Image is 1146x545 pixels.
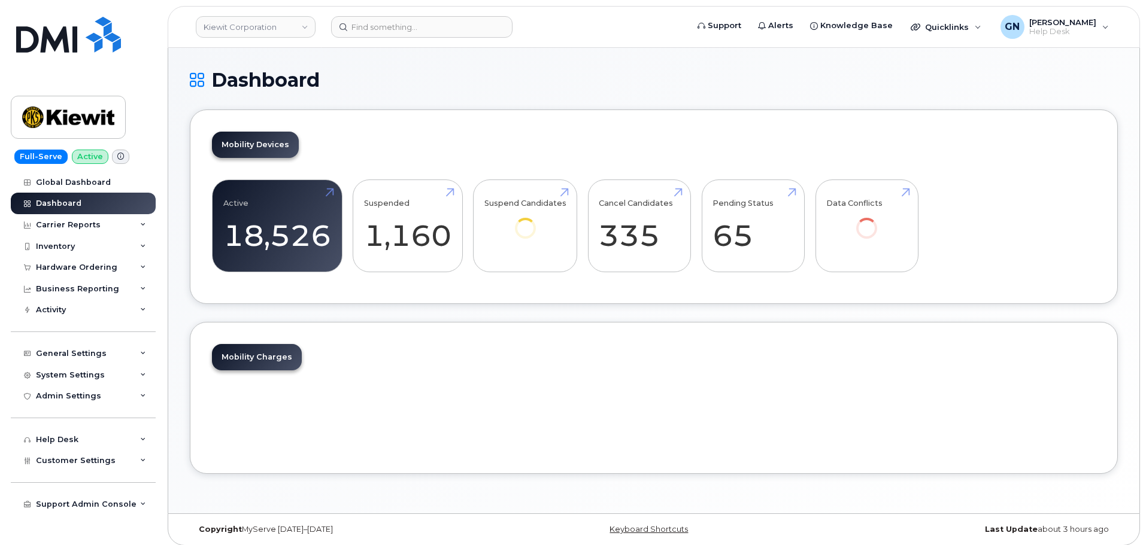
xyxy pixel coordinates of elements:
a: Suspend Candidates [484,187,566,255]
div: MyServe [DATE]–[DATE] [190,525,499,534]
strong: Copyright [199,525,242,534]
a: Cancel Candidates 335 [599,187,680,266]
a: Keyboard Shortcuts [610,525,688,534]
strong: Last Update [985,525,1038,534]
a: Data Conflicts [826,187,907,255]
a: Mobility Devices [212,132,299,158]
a: Mobility Charges [212,344,302,370]
a: Suspended 1,160 [364,187,451,266]
a: Pending Status 65 [713,187,793,266]
a: Active 18,526 [223,187,331,266]
div: about 3 hours ago [808,525,1118,534]
h1: Dashboard [190,69,1118,90]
